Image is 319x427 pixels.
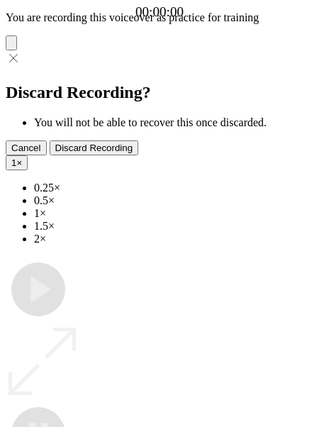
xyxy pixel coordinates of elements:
li: 0.25× [34,182,313,194]
button: Discard Recording [50,140,139,155]
button: 1× [6,155,28,170]
li: You will not be able to recover this once discarded. [34,116,313,129]
h2: Discard Recording? [6,83,313,102]
li: 2× [34,233,313,245]
button: Cancel [6,140,47,155]
span: 1 [11,157,16,168]
p: You are recording this voiceover as practice for training [6,11,313,24]
li: 1.5× [34,220,313,233]
li: 1× [34,207,313,220]
a: 00:00:00 [135,4,184,20]
li: 0.5× [34,194,313,207]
